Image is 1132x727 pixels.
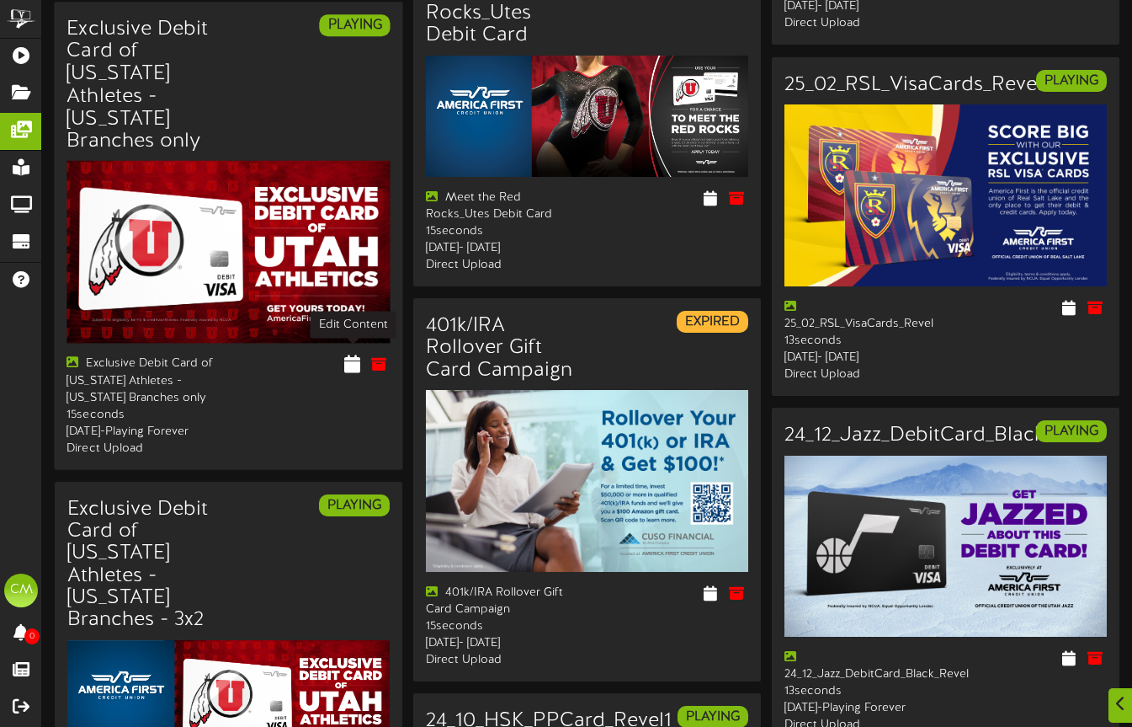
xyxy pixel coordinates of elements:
[66,407,215,424] div: 15 seconds
[784,350,933,366] div: [DATE] - [DATE]
[426,635,575,652] div: [DATE] - [DATE]
[784,15,933,32] div: Direct Upload
[784,456,1107,638] img: 4c397adb-8f98-4091-ba5c-02b575b20acd.jpg
[24,628,40,644] span: 0
[426,585,575,618] div: 401k/IRA Rollover Gift Card Campaign
[685,314,740,329] strong: EXPIRED
[784,299,933,333] div: 25_02_RSL_VisaCards_Revel
[784,333,933,350] div: 13 seconds
[426,652,575,669] div: Direct Upload
[66,424,215,441] div: [DATE] - Playing Forever
[66,19,215,152] h3: Exclusive Debit Card of [US_STATE] Athletes - [US_STATE] Branches only
[426,315,575,382] h3: 401k/IRA Rollover Gift Card Campaign
[4,574,38,607] div: CM
[784,700,933,717] div: [DATE] - Playing Forever
[426,390,748,572] img: 442bcd78-4db2-426f-bb2a-f5b53b27ef84.jpg
[426,223,575,240] div: 15 seconds
[66,441,215,457] div: Direct Upload
[686,709,740,724] strong: PLAYING
[66,355,215,406] div: Exclusive Debit Card of [US_STATE] Athletes - [US_STATE] Branches only
[327,498,381,513] strong: PLAYING
[784,104,1107,286] img: 1e6d9d99-78e3-4aa6-8d50-70dd5ee8734e.png
[66,161,390,343] img: faffbc48-4255-4c68-8dd6-d0c7f1256de323_07_uofu_debitcard_revel.jpg
[426,190,575,223] div: Meet the Red Rocks_Utes Debit Card
[67,499,216,632] h3: Exclusive Debit Card of [US_STATE] Athletes - [US_STATE] Branches - 3x2
[1044,424,1098,439] strong: PLAYING
[784,649,933,683] div: 24_12_Jazz_DebitCard_Black_Revel
[1044,73,1098,88] strong: PLAYING
[426,56,748,177] img: 3c589f09-b15b-4bcb-b376-e15289976d13.png
[784,683,933,700] div: 13 seconds
[426,257,575,274] div: Direct Upload
[784,425,1103,446] h3: 24_12_Jazz_DebitCard_Black_Revel
[784,366,933,383] div: Direct Upload
[328,18,382,33] strong: PLAYING
[426,618,575,635] div: 15 seconds
[426,240,575,257] div: [DATE] - [DATE]
[784,74,1042,96] h3: 25_02_RSL_VisaCards_Revel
